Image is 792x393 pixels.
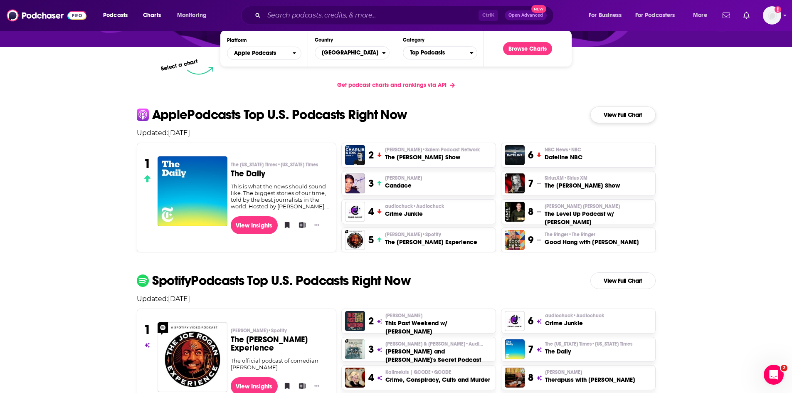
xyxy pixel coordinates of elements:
[158,322,227,392] img: The Joe Rogan Experience
[385,153,480,161] h3: The [PERSON_NAME] Show
[143,10,161,21] span: Charts
[545,203,651,226] a: [PERSON_NAME] [PERSON_NAME]The Level Up Podcast w/ [PERSON_NAME]
[231,357,329,371] div: The official podcast of comedian [PERSON_NAME].
[630,9,687,22] button: open menu
[130,295,662,303] p: Updated: [DATE]
[264,9,479,22] input: Search podcasts, credits, & more...
[385,231,477,238] p: Joe Rogan • Spotify
[545,203,620,210] span: [PERSON_NAME] [PERSON_NAME]
[693,10,707,21] span: More
[345,368,365,388] a: Crime, Conspiracy, Cults and Murder
[422,147,480,153] span: • Salem Podcast Network
[545,231,639,238] p: The Ringer • The Ringer
[187,67,213,75] img: select arrow
[345,339,365,359] img: Matt and Shane's Secret Podcast
[385,312,492,336] a: [PERSON_NAME]This Past Weekend w/ [PERSON_NAME]
[403,46,470,60] span: Top Podcasts
[385,203,444,210] p: audiochuck • Audiochuck
[345,173,365,193] img: Candace
[231,161,318,168] span: The [US_STATE] Times
[385,341,485,347] span: [PERSON_NAME] & [PERSON_NAME]
[296,219,304,231] button: Add to List
[231,161,329,168] p: The New York Times • New York Times
[687,9,718,22] button: open menu
[545,341,632,347] p: The New York Times • New York Times
[528,149,533,161] h3: 6
[528,234,533,246] h3: 9
[345,311,365,331] img: This Past Weekend w/ Theo Von
[545,175,620,181] p: SiriusXM • Sirius XM
[740,8,753,22] a: Show notifications dropdown
[103,10,128,21] span: Podcasts
[385,146,480,153] p: Charlie Kirk • Salem Podcast Network
[505,145,525,165] a: Dateline NBC
[592,341,632,347] span: • [US_STATE] Times
[281,380,289,392] button: Bookmark Podcast
[422,232,441,237] span: • Spotify
[545,341,632,347] span: The [US_STATE] Times
[368,149,374,161] h3: 2
[505,311,525,331] a: Crime Junkie
[234,50,276,56] span: Apple Podcasts
[7,7,86,23] a: Podchaser - Follow, Share and Rate Podcasts
[545,231,595,238] span: The Ringer
[368,371,374,384] h3: 4
[583,9,632,22] button: open menu
[590,106,656,123] a: View Full Chart
[368,343,374,356] h3: 3
[545,319,604,327] h3: Crime Junkie
[385,319,492,336] h3: This Past Weekend w/ [PERSON_NAME]
[505,230,525,250] img: Good Hang with Amy Poehler
[503,42,552,55] button: Browse Charts
[277,162,318,168] span: • [US_STATE] Times
[505,202,525,222] a: The Level Up Podcast w/ Paul Alex
[385,376,490,384] h3: Crime, Conspiracy, Cults and Murder
[505,173,525,193] img: The Megyn Kelly Show
[268,328,287,334] span: • Spotify
[545,231,639,246] a: The Ringer•The RingerGood Hang with [PERSON_NAME]
[545,312,604,327] a: audiochuck•AudiochuckCrime Junkie
[385,203,444,218] a: audiochuck•AudiochuckCrime Junkie
[158,156,227,226] a: The Daily
[505,10,547,20] button: Open AdvancedNew
[545,341,632,356] a: The [US_STATE] Times•[US_STATE] TimesThe Daily
[138,9,166,22] a: Charts
[528,315,533,327] h3: 6
[385,146,480,153] span: [PERSON_NAME]
[137,109,149,121] img: apple Icon
[345,202,365,222] img: Crime Junkie
[545,312,604,319] span: audiochuck
[385,203,444,210] span: audiochuck
[763,6,781,25] span: Logged in as WesBurdett
[345,145,365,165] a: The Charlie Kirk Show
[545,238,639,246] h3: Good Hang with [PERSON_NAME]
[231,327,287,334] span: [PERSON_NAME]
[331,75,461,95] a: Get podcast charts and rankings via API
[385,210,444,218] h3: Crime Junkie
[781,365,787,371] span: 2
[130,129,662,137] p: Updated: [DATE]
[231,327,329,357] a: [PERSON_NAME]•SpotifyThe [PERSON_NAME] Experience
[479,10,498,21] span: Ctrl K
[589,10,622,21] span: For Business
[385,181,422,190] h3: Candace
[296,380,304,392] button: Add to List
[505,368,525,388] a: Therapuss with Jake Shane
[337,82,447,89] span: Get podcast charts and rankings via API
[505,339,525,359] img: The Daily
[465,341,495,347] span: • Audioboom
[231,216,278,234] a: View Insights
[345,230,365,250] img: The Joe Rogan Experience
